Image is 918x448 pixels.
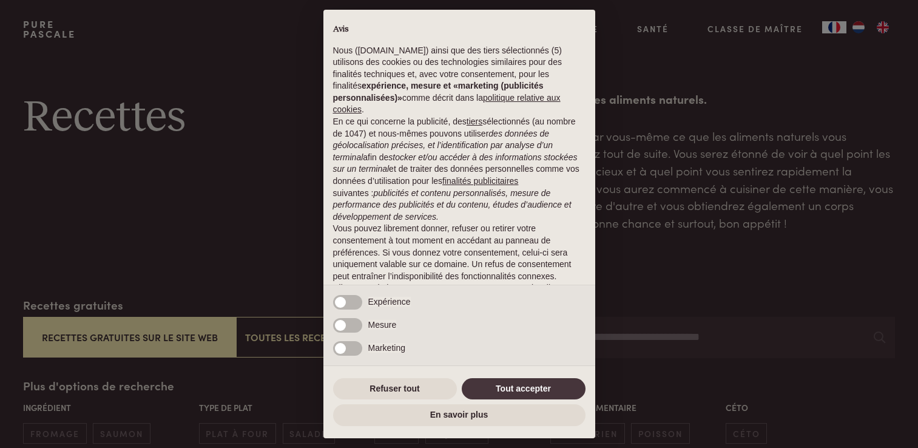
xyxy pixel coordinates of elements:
[442,175,518,188] button: finalités publicitaires
[333,152,578,174] em: stocker et/ou accéder à des informations stockées sur un terminal
[333,24,586,35] h2: Avis
[333,188,572,222] em: publicités et contenu personnalisés, mesure de performance des publicités et du contenu, études d...
[333,282,586,306] p: Cliquez sur le bouton « Tout accepter » pour consentir. Cliquez sur le bouton « Refuser tout » po...
[467,116,482,128] button: tiers
[333,116,586,223] p: En ce qui concerne la publicité, des sélectionnés (au nombre de 1047) et nous-mêmes pouvons utili...
[368,320,397,330] span: Mesure
[333,129,553,162] em: des données de géolocalisation précises, et l’identification par analyse d’un terminal
[462,378,586,400] button: Tout accepter
[333,81,544,103] strong: expérience, mesure et «marketing (publicités personnalisées)»
[333,45,586,117] p: Nous ([DOMAIN_NAME]) ainsi que des tiers sélectionnés (5) utilisons des cookies ou des technologi...
[333,404,586,426] button: En savoir plus
[333,378,457,400] button: Refuser tout
[368,343,405,353] span: Marketing
[368,297,411,307] span: Expérience
[333,223,586,282] p: Vous pouvez librement donner, refuser ou retirer votre consentement à tout moment en accédant au ...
